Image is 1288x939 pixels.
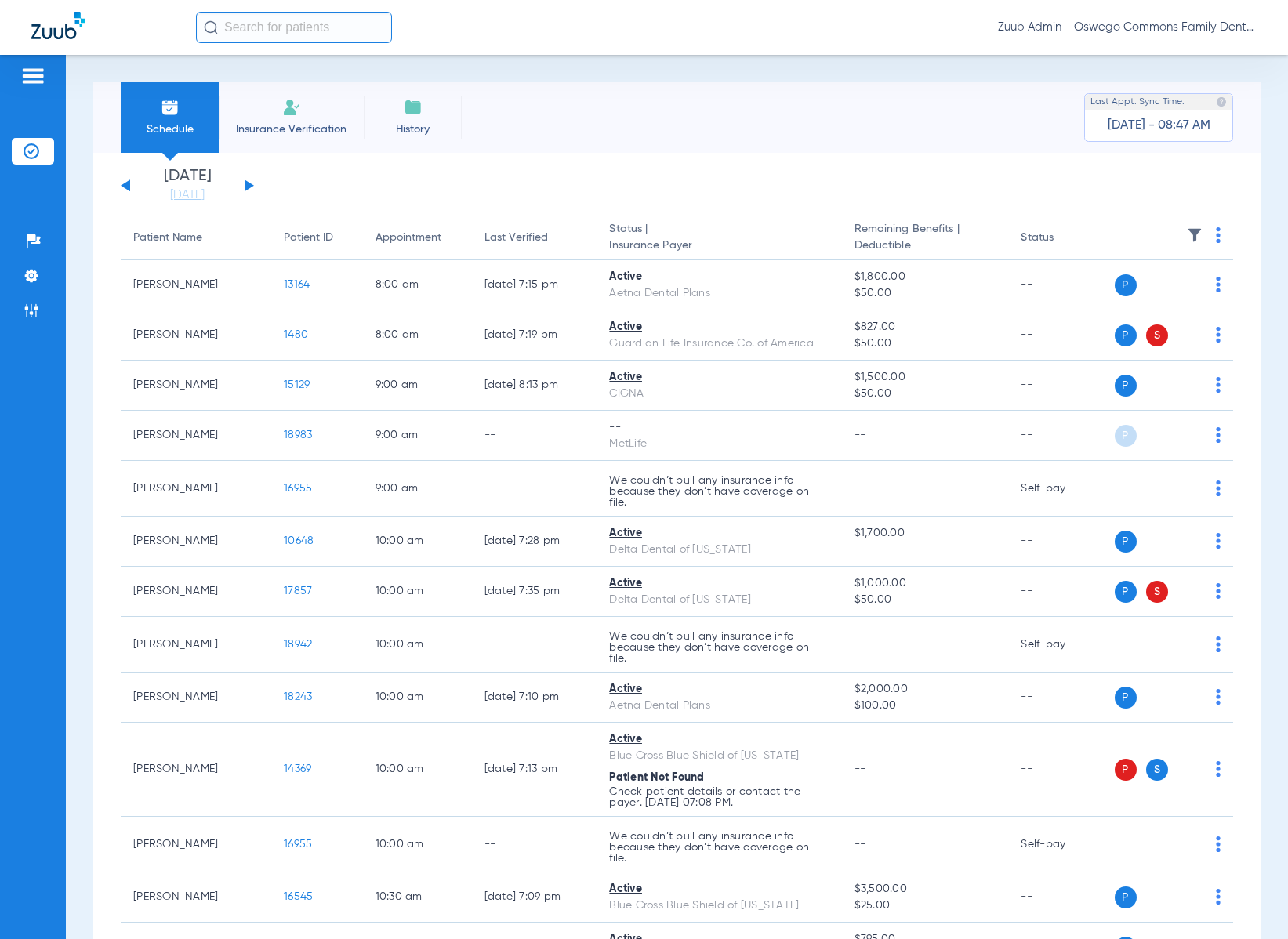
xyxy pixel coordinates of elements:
span: -- [854,430,866,440]
img: Search Icon [204,20,218,34]
img: group-dot-blue.svg [1216,583,1221,599]
td: [PERSON_NAME] [121,723,271,817]
img: group-dot-blue.svg [1216,889,1221,905]
span: 15129 [284,379,310,390]
th: Remaining Benefits | [842,216,1009,260]
div: MetLife [609,436,829,452]
td: -- [472,461,597,517]
span: $827.00 [854,319,996,335]
td: -- [1008,361,1114,411]
td: [DATE] 7:13 PM [472,723,597,817]
div: Blue Cross Blue Shield of [US_STATE] [609,748,829,764]
img: group-dot-blue.svg [1216,277,1221,292]
div: Patient ID [284,230,333,246]
img: Zuub Logo [31,12,85,39]
span: 18942 [284,639,312,650]
img: filter.svg [1187,227,1203,243]
p: We couldn’t pull any insurance info because they don’t have coverage on file. [609,631,829,664]
td: -- [1008,723,1114,817]
div: Active [609,319,829,335]
div: Blue Cross Blue Shield of [US_STATE] [609,897,829,914]
span: $100.00 [854,698,996,714]
td: [DATE] 7:19 PM [472,310,597,361]
span: -- [854,839,866,850]
img: group-dot-blue.svg [1216,761,1221,777]
span: 10648 [284,535,314,546]
span: P [1115,425,1137,447]
div: -- [609,419,829,436]
td: Self-pay [1008,461,1114,517]
span: P [1115,324,1137,346]
td: 10:00 AM [363,723,472,817]
span: -- [854,763,866,774]
td: -- [1008,567,1114,617]
td: -- [472,617,597,673]
img: group-dot-blue.svg [1216,836,1221,852]
span: P [1115,531,1137,553]
div: Patient ID [284,230,350,246]
a: [DATE] [140,187,234,203]
span: $1,500.00 [854,369,996,386]
span: $50.00 [854,285,996,302]
td: [DATE] 7:35 PM [472,567,597,617]
span: Last Appt. Sync Time: [1090,94,1185,110]
span: -- [854,639,866,650]
span: P [1115,759,1137,781]
td: -- [1008,872,1114,923]
img: Manual Insurance Verification [282,98,301,117]
img: group-dot-blue.svg [1216,533,1221,549]
div: Aetna Dental Plans [609,698,829,714]
td: [PERSON_NAME] [121,461,271,517]
span: [DATE] - 08:47 AM [1108,118,1210,133]
span: Insurance Verification [230,121,352,137]
span: S [1146,324,1168,346]
td: -- [1008,411,1114,461]
td: [PERSON_NAME] [121,817,271,872]
span: $1,000.00 [854,575,996,592]
span: $2,000.00 [854,681,996,698]
div: Active [609,525,829,542]
span: 16955 [284,483,312,494]
div: Patient Name [133,230,259,246]
td: 9:00 AM [363,461,472,517]
img: group-dot-blue.svg [1216,227,1221,243]
th: Status | [597,216,841,260]
span: $50.00 [854,592,996,608]
div: Active [609,369,829,386]
p: We couldn’t pull any insurance info because they don’t have coverage on file. [609,831,829,864]
div: Delta Dental of [US_STATE] [609,592,829,608]
td: -- [1008,310,1114,361]
span: 18243 [284,691,312,702]
td: 10:00 AM [363,567,472,617]
img: last sync help info [1216,96,1227,107]
img: Schedule [161,98,180,117]
td: 10:30 AM [363,872,472,923]
img: group-dot-blue.svg [1216,327,1221,343]
span: 18983 [284,430,312,440]
img: group-dot-blue.svg [1216,689,1221,705]
div: Aetna Dental Plans [609,285,829,302]
div: Delta Dental of [US_STATE] [609,542,829,558]
td: [PERSON_NAME] [121,517,271,567]
div: Active [609,681,829,698]
td: -- [472,817,597,872]
span: 17857 [284,586,312,596]
span: 14369 [284,763,311,774]
li: [DATE] [140,169,234,203]
td: [DATE] 7:15 PM [472,260,597,310]
div: Appointment [376,230,459,246]
span: P [1115,375,1137,397]
span: -- [854,483,866,494]
span: 16545 [284,891,313,902]
img: group-dot-blue.svg [1216,377,1221,393]
td: 10:00 AM [363,817,472,872]
span: $3,500.00 [854,881,996,897]
img: hamburger-icon [20,67,45,85]
span: Schedule [132,121,207,137]
div: Appointment [376,230,441,246]
div: Active [609,269,829,285]
img: History [404,98,423,117]
td: 8:00 AM [363,310,472,361]
td: 9:00 AM [363,411,472,461]
img: group-dot-blue.svg [1216,480,1221,496]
